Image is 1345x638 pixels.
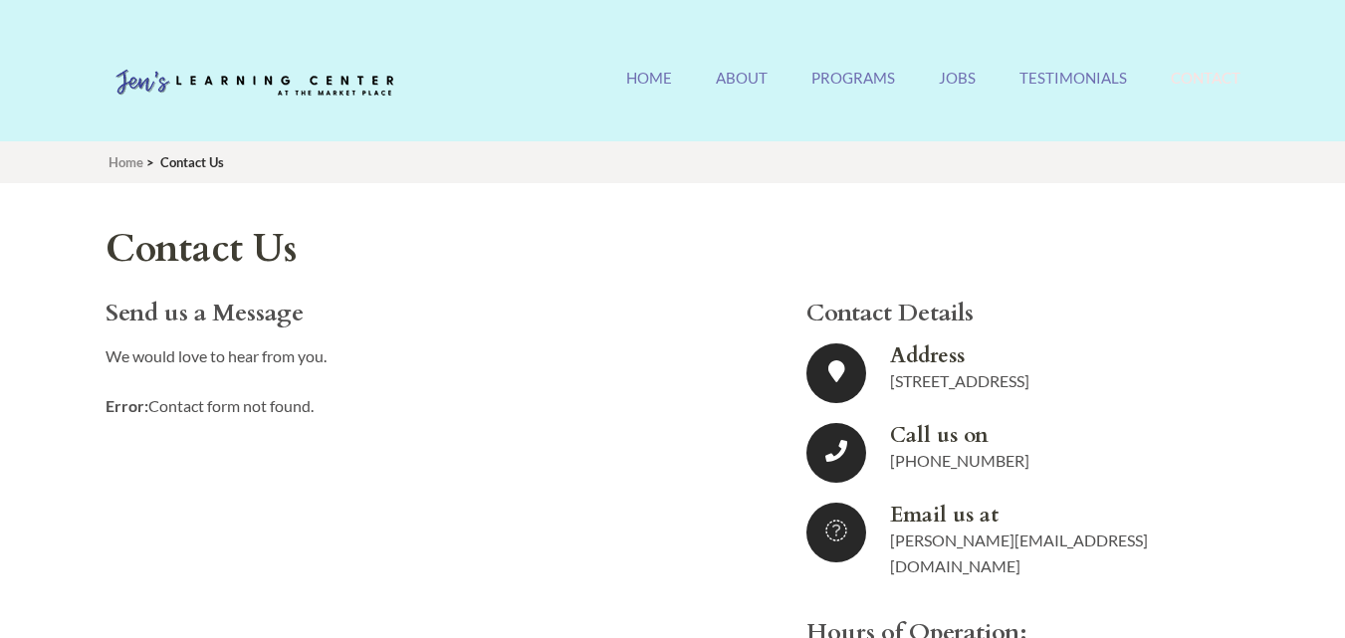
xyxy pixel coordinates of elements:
[716,69,768,111] a: About
[106,300,738,327] h3: Send us a Message
[811,69,895,111] a: Programs
[939,69,976,111] a: Jobs
[806,300,1210,327] h3: Contact Details
[1171,69,1240,111] a: Contact
[890,503,1210,528] strong: Email us at
[146,154,154,170] span: >
[890,531,1148,575] a: [PERSON_NAME][EMAIL_ADDRESS][DOMAIN_NAME]
[890,371,1029,390] span: [STREET_ADDRESS]
[106,54,404,113] img: Jen's Learning Center Logo Transparent
[1019,69,1127,111] a: Testimonials
[626,69,672,111] a: Home
[890,343,1210,368] strong: Address
[109,154,143,170] a: Home
[890,451,1029,470] a: [PHONE_NUMBER]
[106,393,738,419] p: Contact form not found.
[890,423,1210,448] strong: Call us on
[106,228,1211,270] h1: Contact Us
[106,343,738,369] p: We would love to hear from you.
[106,396,148,415] strong: Error:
